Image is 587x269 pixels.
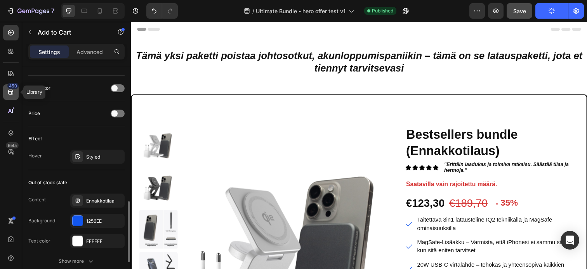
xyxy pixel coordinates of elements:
[28,217,55,224] div: Background
[28,152,42,159] div: Hover
[86,154,123,161] div: Styled
[6,142,19,148] div: Beta
[38,48,60,56] p: Settings
[320,143,447,154] strong: "Erittäin laadukas ja toimiva ratkaisu. Säästää tilaa ja hermoja."
[513,8,526,14] span: Save
[28,196,46,203] div: Content
[372,7,393,14] span: Published
[280,178,321,193] div: €123,30
[86,238,123,245] div: FFFFFF
[59,257,95,265] div: Show more
[292,198,456,215] p: Taitettava 3in1 latausteline IQ2 tekniikalla ja MagSafe ominaisuuksilla
[28,85,50,92] div: Separator
[51,6,54,16] p: 7
[146,3,178,19] div: Undo/Redo
[28,238,50,245] div: Text color
[292,221,456,238] p: MagSafe-Lisäakku – Varmista, että iPhonesi ei sammu silloin kun sitä eniten tarvitset
[324,178,365,193] div: €189,70
[76,48,103,56] p: Advanced
[86,197,123,204] div: Ennakkotilaa
[28,110,40,117] div: Price
[280,106,457,141] h2: Bestsellers bundle (Ennakkotilaus)
[3,3,58,19] button: 7
[281,162,457,170] p: Saatavilla vain rajoitettu määrä.
[252,7,254,15] span: /
[377,178,396,192] div: 35%
[5,29,461,53] strong: Tämä yksi paketti poistaa johtosotkut, akunloppumispaniikin – tämä on se latauspaketti, jota et t...
[86,218,123,225] div: 1256EE
[372,178,377,192] div: -
[7,83,19,89] div: 450
[28,254,125,268] button: Show more
[131,22,587,269] iframe: Design area
[256,7,346,15] span: Ultimate Bundle - hero offer test v1
[28,135,42,142] div: Effect
[28,179,67,186] div: Out of stock state
[507,3,532,19] button: Save
[292,244,456,261] p: 20W USB-C virtalähde – tehokas ja yhteensopiva kaikkien laitteidesi kanssa
[561,231,579,250] div: Open Intercom Messenger
[38,28,104,37] p: Add to Cart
